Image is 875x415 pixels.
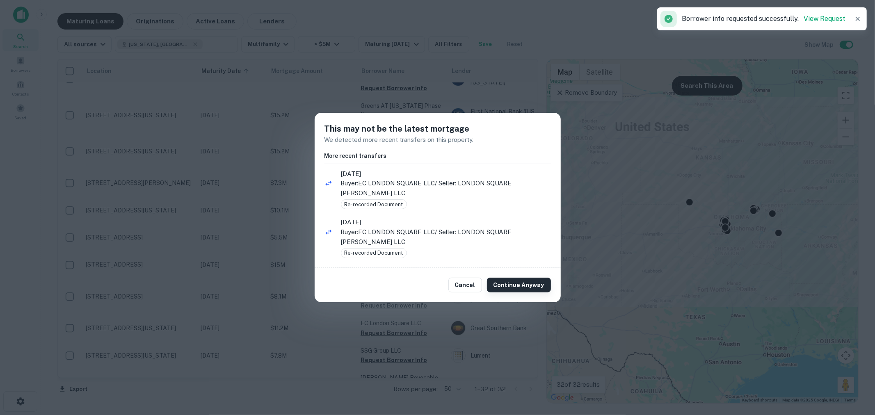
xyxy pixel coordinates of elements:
span: [DATE] [341,217,551,227]
p: We detected more recent transfers on this property. [324,135,551,145]
p: Buyer: EC LONDON SQUARE LLC / Seller: LONDON SQUARE [PERSON_NAME] LLC [341,178,551,198]
p: Borrower info requested successfully. [682,14,845,24]
span: Re-recorded Document [341,201,407,209]
h5: This may not be the latest mortgage [324,123,551,135]
span: [DATE] [341,169,551,179]
p: Buyer: EC LONDON SQUARE LLC / Seller: LONDON SQUARE [PERSON_NAME] LLC [341,227,551,246]
button: Continue Anyway [487,278,551,292]
div: Re-recorded Document [341,248,407,258]
a: View Request [804,15,845,23]
div: Re-recorded Document [341,199,407,209]
button: Cancel [448,278,482,292]
iframe: Chat Widget [834,349,875,389]
h6: More recent transfers [324,151,551,160]
span: Re-recorded Document [341,249,407,257]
